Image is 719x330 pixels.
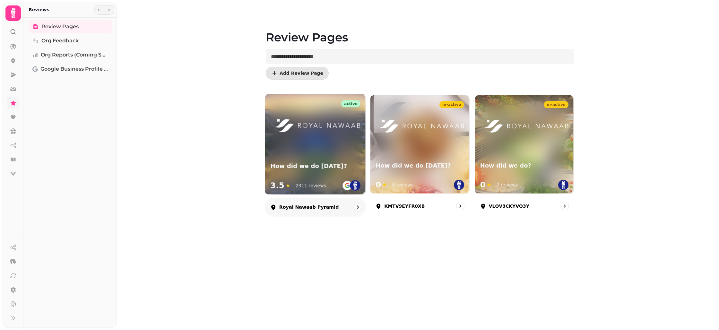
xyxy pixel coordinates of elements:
[266,15,574,44] h1: Review Pages
[350,180,360,191] img: st.png
[384,203,425,209] p: KMTV9EYFR0XB
[370,95,469,215] a: KMTV9EYFR0XBin-activeHow did we do today?How did we do [DATE]?0★0 reviewsKMTV9EYFR0XB
[487,181,491,189] span: ★
[376,120,464,132] img: How did we do today?
[457,203,463,209] svg: go to
[40,65,108,73] span: Google Business Profile (Beta)
[439,101,464,108] div: in-active
[342,180,353,191] img: go-emblem@2x.png
[480,120,568,132] img: How did we do?
[561,203,568,209] svg: go to
[558,180,568,190] img: st.png
[489,203,529,209] p: VLQV3CKYVQ3Y
[296,182,326,189] div: 2311 reviews
[286,182,290,189] span: ★
[454,180,464,190] img: st.png
[544,101,568,108] div: in-active
[270,162,360,170] h3: How did we do [DATE]?
[376,162,464,170] h3: How did we do [DATE]?
[480,180,486,190] span: 0
[265,94,366,217] a: Royal Nawaab PyramidactiveHow did we do today?How did we do [DATE]?3.5★2311 reviewsRoyal Nawaab P...
[279,204,339,210] p: Royal Nawaab Pyramid
[475,95,574,215] a: VLQV3CKYVQ3Yin-activeHow did we do?How did we do?0★0 reviewsVLQV3CKYVQ3Y
[497,182,518,188] div: 0 reviews
[270,119,360,132] img: How did we do today?
[41,37,79,45] span: Org Feedback
[29,48,112,61] a: Org Reports (coming soon)
[376,180,381,190] span: 0
[29,63,112,75] a: Google Business Profile (Beta)
[29,20,112,33] a: Review Pages
[29,34,112,47] a: Org Feedback
[41,51,108,59] span: Org Reports (coming soon)
[266,67,329,80] button: Add Review Page
[29,6,49,13] h2: Reviews
[392,182,413,188] div: 0 reviews
[41,23,79,30] span: Review Pages
[355,204,361,210] svg: go to
[382,181,387,189] span: ★
[280,71,323,75] span: Add Review Page
[341,100,360,107] div: active
[480,162,568,170] h3: How did we do?
[270,180,284,191] span: 3.5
